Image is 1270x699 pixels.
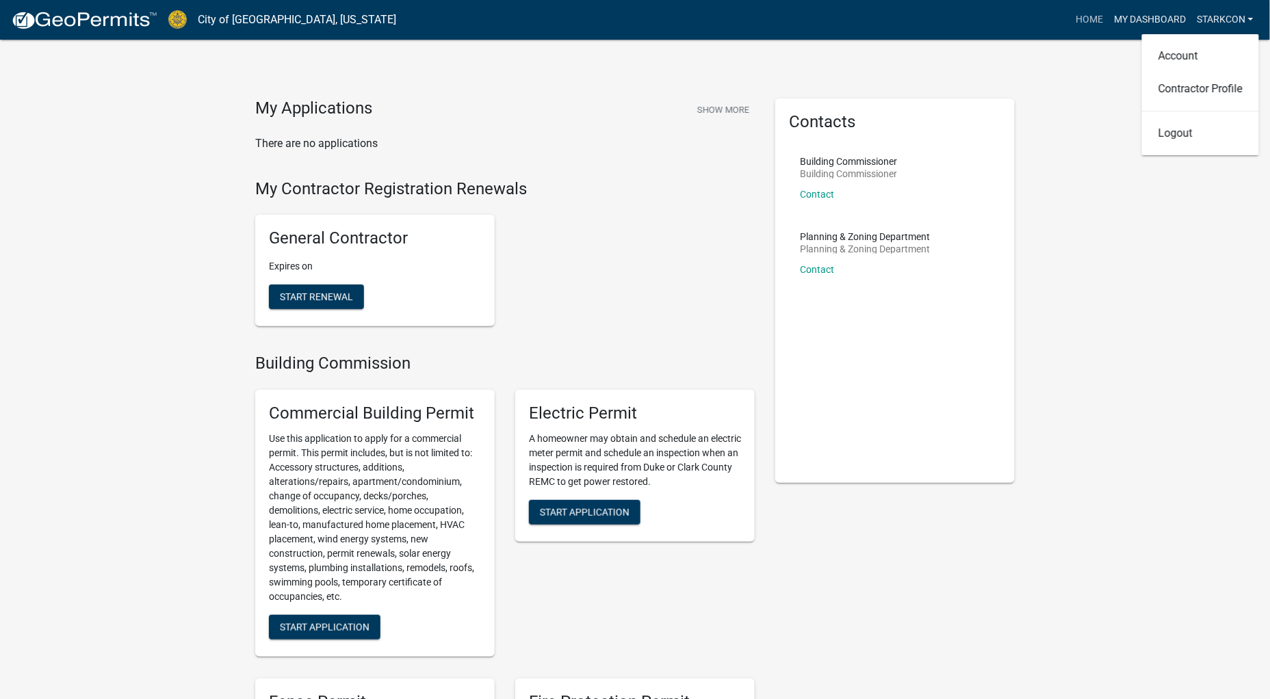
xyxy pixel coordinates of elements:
p: Building Commissioner [800,169,897,179]
button: Start Application [529,500,640,525]
h4: My Contractor Registration Renewals [255,179,755,199]
span: Start Application [280,621,370,632]
h4: My Applications [255,98,372,119]
a: Logout [1142,117,1259,150]
p: There are no applications [255,135,755,152]
h4: Building Commission [255,354,755,373]
a: starkcon [1191,7,1259,33]
button: Show More [692,98,755,121]
h5: Contacts [789,112,1001,132]
h5: Commercial Building Permit [269,404,481,423]
p: Building Commissioner [800,157,897,166]
p: Use this application to apply for a commercial permit. This permit includes, but is not limited t... [269,432,481,604]
p: A homeowner may obtain and schedule an electric meter permit and schedule an inspection when an i... [529,432,741,489]
img: City of Jeffersonville, Indiana [168,10,187,29]
a: Contact [800,189,834,200]
p: Planning & Zoning Department [800,244,930,254]
wm-registration-list-section: My Contractor Registration Renewals [255,179,755,338]
button: Start Application [269,615,380,639]
p: Expires on [269,259,481,274]
a: Account [1142,40,1259,72]
span: Start Renewal [280,291,353,302]
h5: Electric Permit [529,404,741,423]
span: Start Application [540,506,630,517]
button: Start Renewal [269,285,364,309]
a: Contact [800,264,834,275]
a: City of [GEOGRAPHIC_DATA], [US_STATE] [198,8,396,31]
a: Home [1070,7,1109,33]
h5: General Contractor [269,228,481,248]
a: My Dashboard [1109,7,1191,33]
div: starkcon [1142,34,1259,155]
p: Planning & Zoning Department [800,232,930,241]
a: Contractor Profile [1142,72,1259,105]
